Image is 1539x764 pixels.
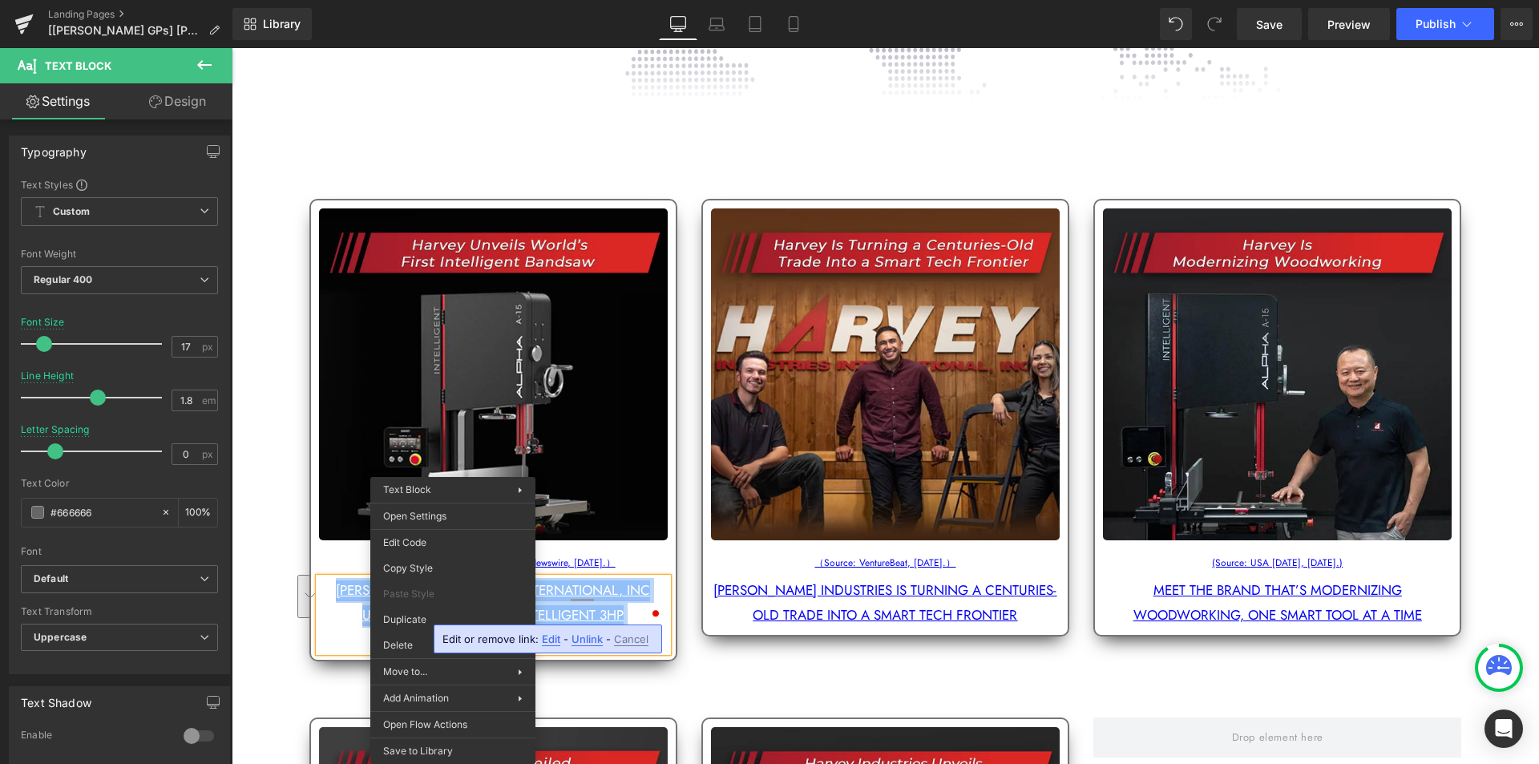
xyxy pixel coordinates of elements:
span: Cancel [614,633,648,646]
span: - [563,633,568,645]
span: Edit Code [383,536,523,550]
span: Preview [1327,16,1371,33]
div: Letter Spacing [21,424,90,435]
a: Mobile [774,8,813,40]
span: Add Animation [383,691,518,705]
span: Text Block [45,59,111,72]
button: Publish [1396,8,1494,40]
span: Duplicate [383,612,523,627]
div: Line Height [21,370,74,382]
span: Edit or remove link: [442,633,539,645]
span: Save to Library [383,744,523,758]
div: Text Transform [21,606,218,617]
a: Laptop [697,8,736,40]
div: % [179,499,217,527]
a: [PERSON_NAME] Industries is turning a centuries-old trade into a smart tech frontier [482,532,825,576]
a: Preview [1308,8,1390,40]
a: Desktop [659,8,697,40]
span: Paste Style [383,587,523,601]
b: Uppercase [34,631,87,643]
a: Meet the Brand That’s Modernizing Woodworking, One Smart Tool at a Time [902,532,1190,576]
span: - [606,633,611,645]
a: (Source: USA [DATE], [DATE].) [980,507,1111,522]
span: Move to... [383,665,518,679]
span: Delete [383,638,509,653]
b: Regular 400 [34,273,93,285]
span: Library [263,17,301,31]
span: Text Block [383,483,431,495]
span: px [202,449,216,459]
button: More [1501,8,1533,40]
input: Color [50,503,153,521]
div: Font Size [21,317,65,328]
span: Copy Style [383,561,523,576]
a: New Library [232,8,312,40]
div: Text Styles [21,178,218,191]
span: Open Flow Actions [383,718,523,732]
a: Tablet [736,8,774,40]
b: Custom [53,205,90,219]
iframe: To enrich screen reader interactions, please activate Accessibility in Grammarly extension settings [232,48,1539,764]
span: Edit [542,633,560,646]
div: Font Weight [21,249,218,260]
span: px [202,342,216,352]
a: （Source: VentureBeat, [DATE].） [583,507,724,522]
div: Text Color [21,478,218,489]
div: Open Intercom Messenger [1484,709,1523,748]
div: Text Shadow [21,687,91,709]
a: Landing Pages [48,8,232,21]
span: Publish [1416,18,1456,30]
button: Redo [1198,8,1230,40]
span: Open Settings [383,509,523,523]
div: Font [21,546,218,557]
i: Default [34,572,68,586]
span: [[PERSON_NAME] GPs] [PERSON_NAME] NEWS [48,24,202,37]
div: Enable [21,729,168,746]
span: Unlink [572,633,603,646]
button: Undo [1160,8,1192,40]
a: Design [119,83,236,119]
div: Typography [21,136,87,159]
span: Save [1256,16,1282,33]
span: em [202,395,216,406]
